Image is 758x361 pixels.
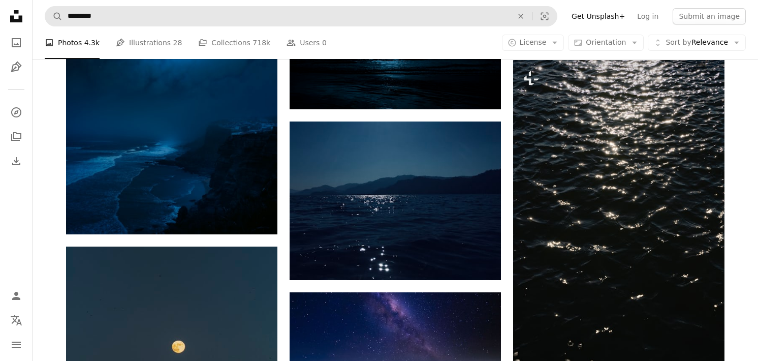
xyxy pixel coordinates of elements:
a: Photos [6,33,26,53]
a: Users 0 [287,26,327,59]
a: body of water [290,196,501,205]
a: Collections 718k [198,26,270,59]
span: 28 [173,37,182,48]
a: Download History [6,151,26,171]
span: Orientation [586,38,626,46]
span: 0 [322,37,327,48]
button: Search Unsplash [45,7,62,26]
a: rocky shore under full moon [66,71,277,80]
button: Submit an image [673,8,746,24]
a: Illustrations 28 [116,26,182,59]
a: Home — Unsplash [6,6,26,28]
span: License [520,38,547,46]
button: Menu [6,335,26,355]
span: Sort by [666,38,691,46]
a: Illustrations [6,57,26,77]
a: Collections [6,127,26,147]
a: Log in / Sign up [6,286,26,306]
a: the sun shines on the water as it reflects off the surface [513,214,724,223]
a: Log in [631,8,665,24]
a: Get Unsplash+ [565,8,631,24]
button: Language [6,310,26,330]
button: Visual search [532,7,557,26]
img: body of water [290,122,501,280]
button: Clear [510,7,532,26]
span: 718k [252,37,270,48]
button: Sort byRelevance [648,35,746,51]
button: Orientation [568,35,644,51]
form: Find visuals sitewide [45,6,557,26]
a: Explore [6,102,26,123]
button: License [502,35,564,51]
span: Relevance [666,38,728,48]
